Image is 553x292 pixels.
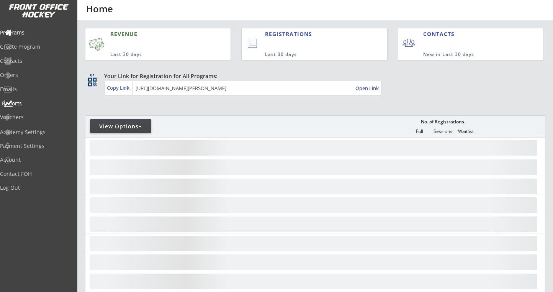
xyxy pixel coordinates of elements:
[87,72,97,77] div: qr
[355,85,380,92] div: Open Link
[104,72,522,80] div: Your Link for Registration for All Programs:
[355,83,380,94] a: Open Link
[419,119,466,125] div: No. of Registrations
[87,76,98,88] button: qr_code
[110,30,195,38] div: REVENUE
[265,51,356,58] div: Last 30 days
[107,84,131,91] div: Copy Link
[454,129,477,134] div: Waitlist
[408,129,431,134] div: Full
[2,101,71,106] div: Reports
[431,129,454,134] div: Sessions
[110,51,195,58] div: Last 30 days
[90,123,151,130] div: View Options
[265,30,353,38] div: REGISTRATIONS
[423,51,508,58] div: New in Last 30 days
[423,30,458,38] div: CONTACTS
